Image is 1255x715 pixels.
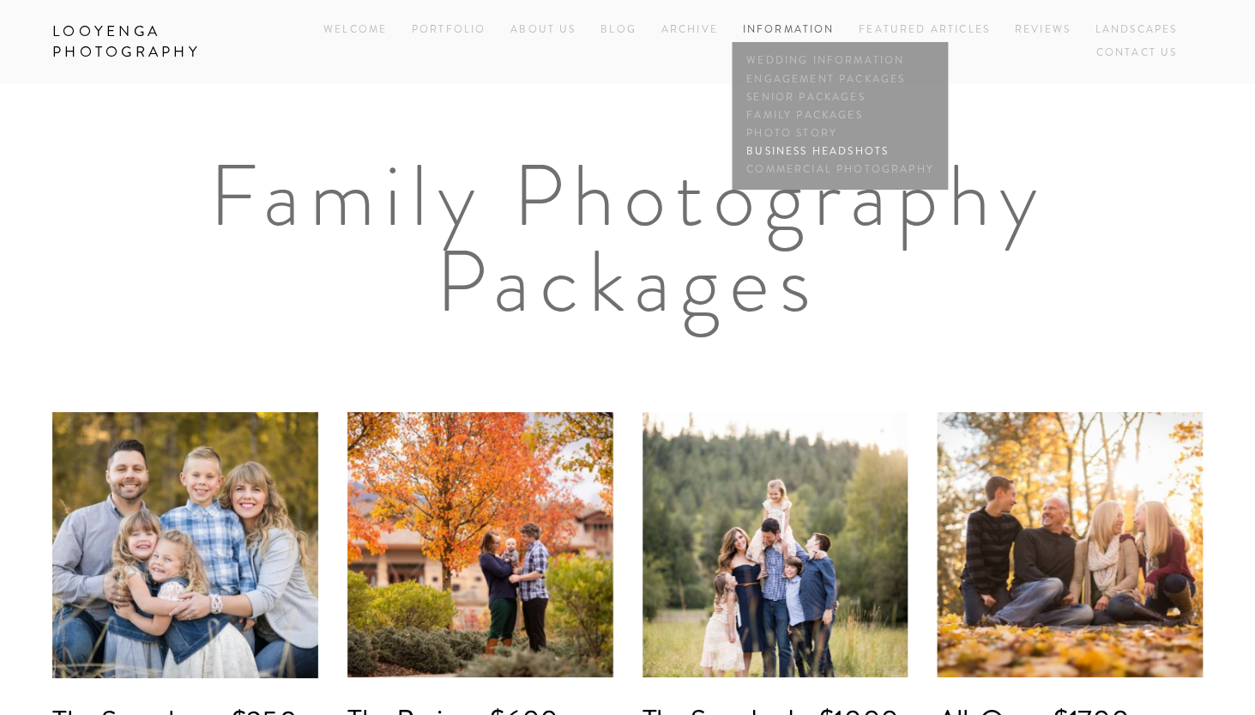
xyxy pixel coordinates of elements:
[347,412,613,678] img: LooyengaPhotography-0020-2.jpg
[151,153,1105,324] h1: Family Photography Packages
[510,19,576,42] a: About Us
[1095,42,1177,65] a: Contact Us
[1014,19,1070,42] a: Reviews
[742,22,834,37] a: Information
[600,19,637,42] a: Blog
[661,19,718,42] a: Archive
[937,412,1203,678] img: 7H9A5952.jpg
[39,17,301,67] a: Looyenga Photography
[742,52,938,70] a: Wedding Information
[412,22,486,37] a: Portfolio
[52,412,318,679] img: Emery_0011.jpg
[323,19,387,42] a: Welcome
[742,161,938,179] a: Commercial Photography
[643,412,908,678] img: LooyengaPhotography-0061.jpg
[742,124,938,142] a: Photo Story
[859,19,990,42] a: Featured Articles
[1095,19,1177,42] a: Landscapes
[742,88,938,106] a: Senior Packages
[742,143,938,161] a: Business Headshots
[742,106,938,124] a: Family Packages
[742,70,938,88] a: Engagement Packages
